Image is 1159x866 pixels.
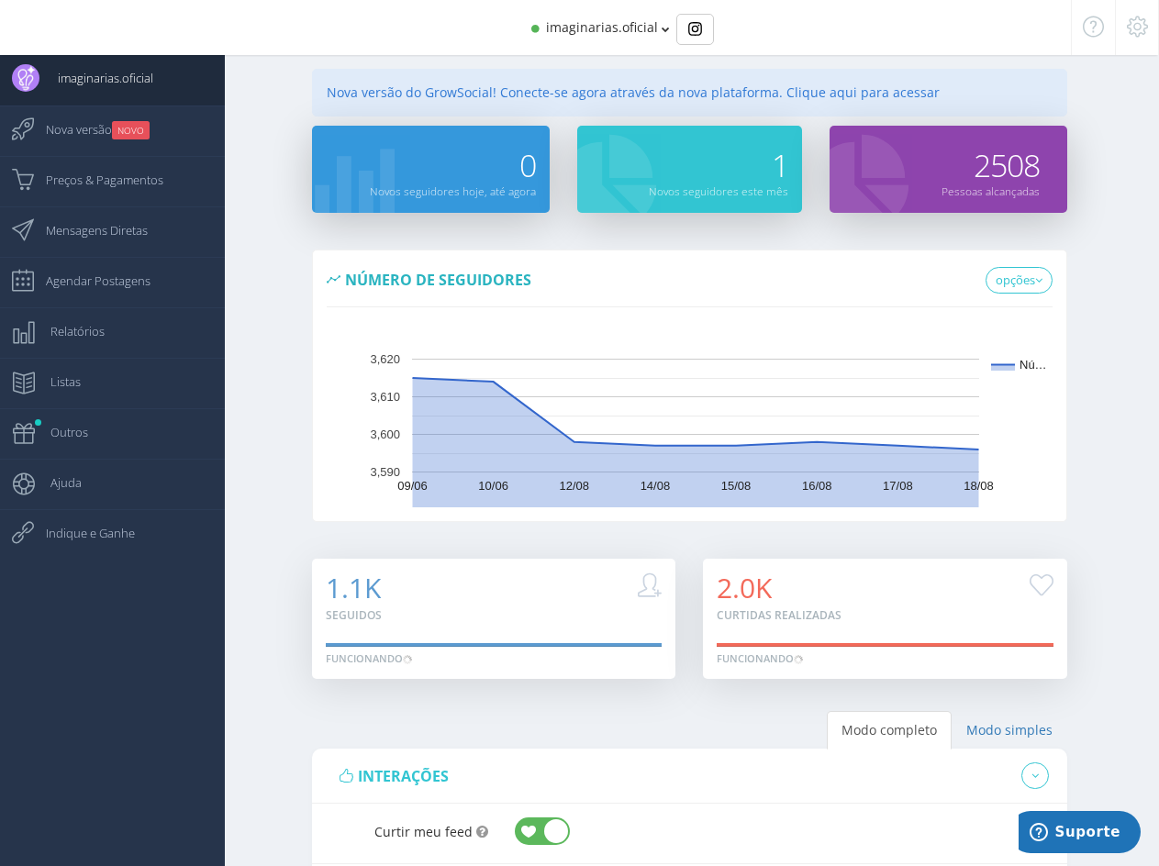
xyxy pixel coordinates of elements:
div: Funcionando [717,651,803,666]
small: Curtidas realizadas [717,607,841,623]
text: 15/08 [721,480,752,494]
img: loader.gif [794,655,803,664]
span: imaginarias.oficial [39,55,153,101]
small: Novos seguidores este mês [649,183,788,198]
a: Modo simples [952,711,1067,749]
span: Agendar Postagens [28,258,150,304]
img: loader.gif [403,655,412,664]
span: Curtir meu feed [374,823,473,840]
a: opções [986,267,1053,294]
svg: A chart. [327,324,1064,507]
img: Instagram_simple_icon.svg [688,22,702,36]
text: 3,620 [371,353,401,367]
text: Nú… [1020,359,1047,372]
span: imaginarias.oficial [546,18,658,36]
span: interações [358,766,449,786]
span: Indique e Ganhe [28,510,135,556]
text: 3,610 [371,391,401,405]
span: 1 [772,144,788,186]
small: NOVO [112,121,150,139]
span: Outros [32,409,88,455]
span: Nova versão [28,106,150,152]
span: Ajuda [32,460,82,505]
span: 2.0K [717,569,772,606]
span: 2508 [974,144,1040,186]
iframe: Abre um widget para que você possa encontrar mais informações [1019,811,1141,857]
span: Mensagens Diretas [28,207,148,253]
span: 1.1K [326,569,381,606]
span: Listas [32,359,81,405]
text: 12/08 [560,480,590,494]
text: 3,600 [371,428,401,442]
text: 17/08 [883,480,913,494]
text: 14/08 [641,480,671,494]
span: 0 [519,144,536,186]
text: 18/08 [964,480,994,494]
span: Número de seguidores [345,270,531,290]
div: Nova versão do GrowSocial! Conecte-se agora através da nova plataforma. Clique aqui para acessar [312,69,1066,117]
span: Relatórios [32,308,105,354]
text: 10/06 [479,480,509,494]
span: Preços & Pagamentos [28,157,163,203]
text: 09/06 [397,480,428,494]
img: User Image [12,64,39,92]
small: Seguidos [326,607,382,623]
small: Pessoas alcançadas [942,183,1040,198]
text: 16/08 [802,480,832,494]
div: Basic example [676,14,714,45]
a: Modo completo [827,711,952,749]
text: 3,590 [371,466,401,480]
div: Funcionando [326,651,412,666]
small: Novos seguidores hoje, até agora [370,183,536,198]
